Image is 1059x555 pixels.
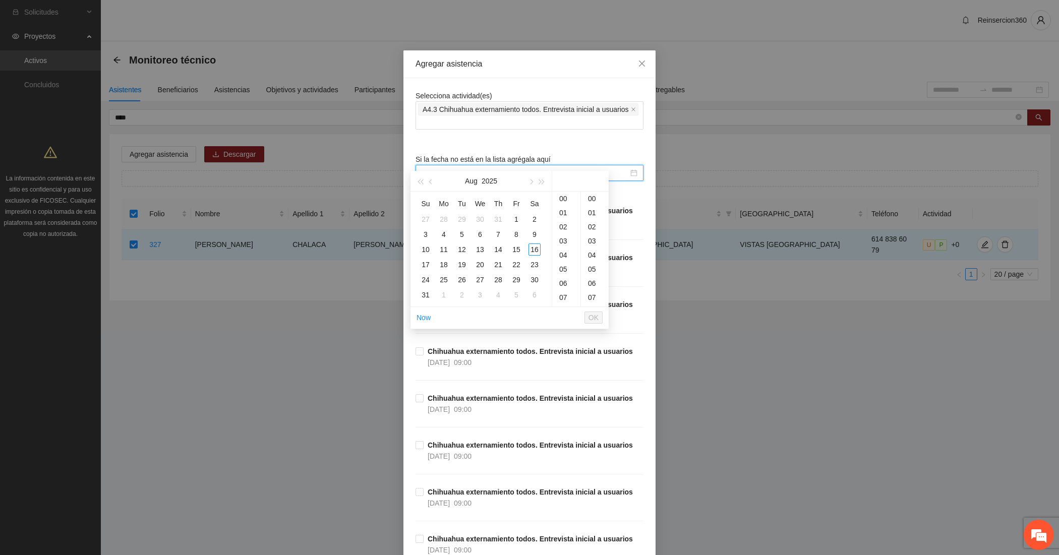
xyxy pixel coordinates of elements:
[438,289,450,301] div: 1
[507,196,525,212] th: Fr
[454,405,472,413] span: 09:00
[492,289,504,301] div: 4
[489,257,507,272] td: 2025-08-21
[420,289,432,301] div: 31
[581,248,609,262] div: 04
[510,243,522,256] div: 15
[417,242,435,257] td: 2025-08-10
[492,213,504,225] div: 31
[471,287,489,302] td: 2025-09-03
[581,192,609,206] div: 00
[525,242,544,257] td: 2025-08-16
[525,287,544,302] td: 2025-09-06
[417,257,435,272] td: 2025-08-17
[489,287,507,302] td: 2025-09-04
[628,50,656,78] button: Close
[420,228,432,240] div: 3
[507,257,525,272] td: 2025-08-22
[435,242,453,257] td: 2025-08-11
[465,171,478,191] button: Aug
[435,227,453,242] td: 2025-08-04
[525,196,544,212] th: Sa
[435,196,453,212] th: Mo
[417,196,435,212] th: Su
[474,259,486,271] div: 20
[417,287,435,302] td: 2025-08-31
[525,227,544,242] td: 2025-08-09
[453,196,471,212] th: Tu
[528,228,541,240] div: 9
[428,405,450,413] span: [DATE]
[492,228,504,240] div: 7
[428,207,633,215] strong: Chihuahua externamiento todos. Entrevista inicial a usuarios
[489,227,507,242] td: 2025-08-07
[423,104,629,115] span: A4.3 Chihuahua externamiento todos. Entrevista inicial a usuarios
[581,220,609,234] div: 02
[453,227,471,242] td: 2025-08-05
[428,488,633,496] strong: Chihuahua externamiento todos. Entrevista inicial a usuarios
[454,358,472,366] span: 09:00
[453,242,471,257] td: 2025-08-12
[552,276,580,290] div: 06
[456,274,468,286] div: 26
[552,234,580,248] div: 03
[428,347,633,355] strong: Chihuahua externamiento todos. Entrevista inicial a usuarios
[581,276,609,290] div: 06
[453,272,471,287] td: 2025-08-26
[507,227,525,242] td: 2025-08-08
[438,243,450,256] div: 11
[428,546,450,554] span: [DATE]
[428,441,633,449] strong: Chihuahua externamiento todos. Entrevista inicial a usuarios
[417,227,435,242] td: 2025-08-03
[581,290,609,304] div: 07
[420,243,432,256] div: 10
[438,259,450,271] div: 18
[528,259,541,271] div: 23
[438,274,450,286] div: 25
[507,272,525,287] td: 2025-08-29
[420,213,432,225] div: 27
[456,289,468,301] div: 2
[552,290,580,304] div: 07
[428,394,633,402] strong: Chihuahua externamiento todos. Entrevista inicial a usuarios
[581,262,609,276] div: 05
[456,213,468,225] div: 29
[482,171,497,191] button: 2025
[638,59,646,68] span: close
[417,212,435,227] td: 2025-07-27
[552,220,580,234] div: 02
[58,135,139,236] span: Estamos en línea.
[492,243,504,256] div: 14
[428,254,633,262] strong: Chihuahua externamiento todos. Entrevista inicial a usuarios
[471,196,489,212] th: We
[165,5,190,29] div: Minimizar ventana de chat en vivo
[474,243,486,256] div: 13
[581,234,609,248] div: 03
[528,243,541,256] div: 16
[581,206,609,220] div: 01
[631,107,636,112] span: close
[489,272,507,287] td: 2025-08-28
[456,243,468,256] div: 12
[435,257,453,272] td: 2025-08-18
[471,242,489,257] td: 2025-08-13
[528,274,541,286] div: 30
[471,272,489,287] td: 2025-08-27
[420,259,432,271] div: 17
[435,272,453,287] td: 2025-08-25
[489,196,507,212] th: Th
[510,274,522,286] div: 29
[454,546,472,554] span: 09:00
[507,212,525,227] td: 2025-08-01
[416,58,643,70] div: Agregar asistencia
[435,212,453,227] td: 2025-07-28
[492,259,504,271] div: 21
[474,228,486,240] div: 6
[489,242,507,257] td: 2025-08-14
[552,206,580,220] div: 01
[471,227,489,242] td: 2025-08-06
[453,212,471,227] td: 2025-07-29
[507,242,525,257] td: 2025-08-15
[416,92,492,100] span: Selecciona actividad(es)
[471,212,489,227] td: 2025-07-30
